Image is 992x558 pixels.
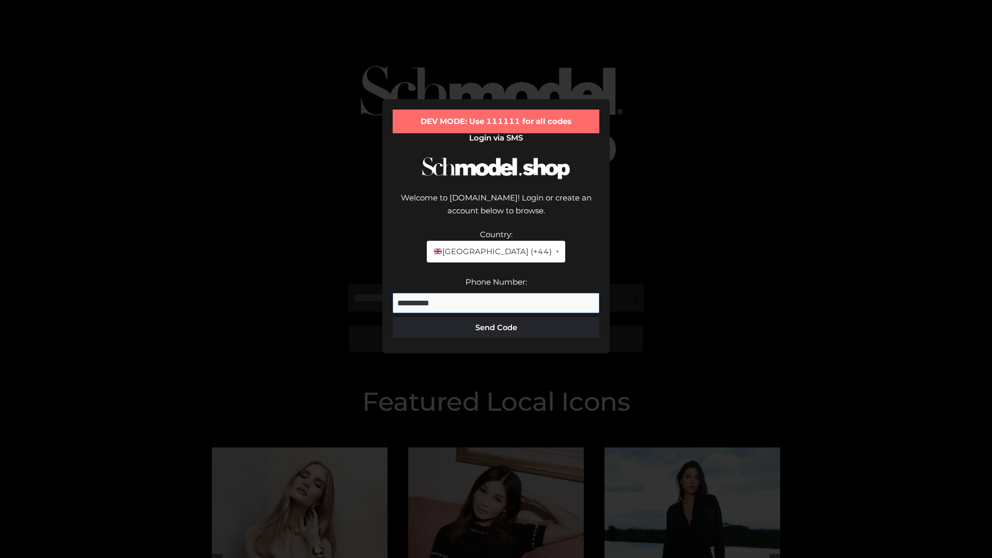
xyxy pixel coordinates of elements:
[434,247,442,255] img: 🇬🇧
[433,245,551,258] span: [GEOGRAPHIC_DATA] (+44)
[480,229,513,239] label: Country:
[393,317,599,338] button: Send Code
[393,110,599,133] div: DEV MODE: Use 111111 for all codes
[393,133,599,143] h2: Login via SMS
[419,148,574,189] img: Schmodel Logo
[393,191,599,228] div: Welcome to [DOMAIN_NAME]! Login or create an account below to browse.
[466,277,527,287] label: Phone Number:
